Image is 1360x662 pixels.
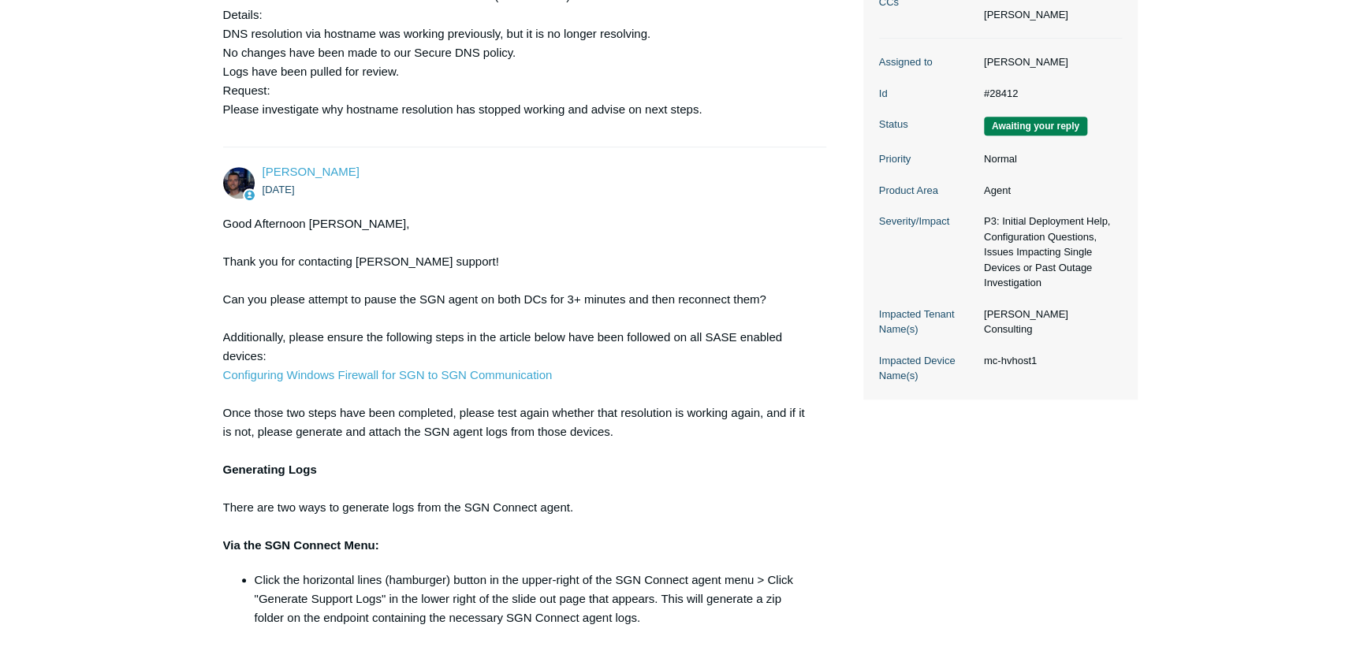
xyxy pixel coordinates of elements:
[263,184,295,195] time: 09/25/2025, 13:08
[976,183,1122,199] dd: Agent
[984,7,1068,23] li: Daniel Perry
[976,214,1122,291] dd: P3: Initial Deployment Help, Configuration Questions, Issues Impacting Single Devices or Past Out...
[255,571,811,627] li: Click the horizontal lines (hamburger) button in the upper-right of the SGN Connect agent menu > ...
[223,463,317,476] strong: Generating Logs
[223,368,553,381] a: Configuring Windows Firewall for SGN to SGN Communication
[879,86,976,102] dt: Id
[976,151,1122,167] dd: Normal
[263,165,360,178] a: [PERSON_NAME]
[976,307,1122,337] dd: [PERSON_NAME] Consulting
[976,353,1122,369] dd: mc-hvhost1
[879,214,976,229] dt: Severity/Impact
[984,117,1087,136] span: We are waiting for you to respond
[976,54,1122,70] dd: [PERSON_NAME]
[879,117,976,132] dt: Status
[879,54,976,70] dt: Assigned to
[976,86,1122,102] dd: #28412
[879,183,976,199] dt: Product Area
[879,353,976,384] dt: Impacted Device Name(s)
[223,538,379,552] strong: Via the SGN Connect Menu:
[879,151,976,167] dt: Priority
[263,165,360,178] span: Connor Davis
[879,307,976,337] dt: Impacted Tenant Name(s)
